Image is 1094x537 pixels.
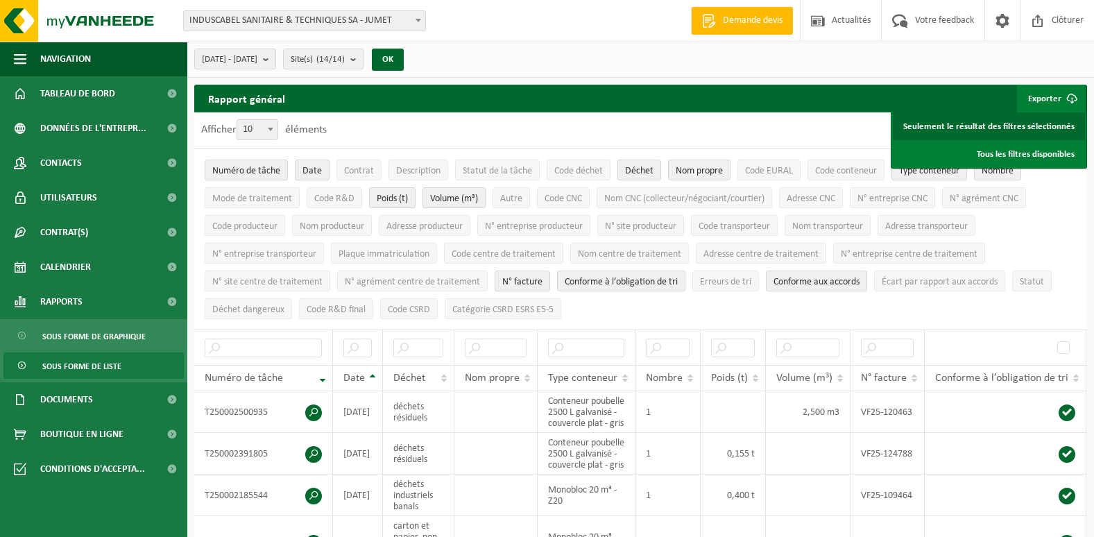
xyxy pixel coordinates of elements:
button: N° entreprise producteurN° entreprise producteur: Activate to sort [477,215,590,236]
span: Code producteur [212,221,277,232]
button: Code R&D finalCode R&amp;D final: Activate to sort [299,298,373,319]
span: N° site producteur [605,221,676,232]
span: 10 [237,119,278,140]
span: Code R&D final [307,305,366,315]
td: T250002185544 [194,475,333,516]
span: Statut de la tâche [463,166,532,176]
span: Utilisateurs [40,180,97,215]
td: VF25-109464 [851,475,925,516]
span: Écart par rapport aux accords [882,277,998,287]
a: Seulement le résultat des filtres sélectionnés [893,112,1085,140]
button: OK [372,49,404,71]
span: Type conteneur [899,166,959,176]
span: Contacts [40,146,82,180]
span: Date [302,166,322,176]
button: Écart par rapport aux accordsÉcart par rapport aux accords: Activate to sort [874,271,1005,291]
span: [DATE] - [DATE] [202,49,257,70]
a: Demande devis [691,7,793,35]
span: Déchet dangereux [212,305,284,315]
button: N° agrément centre de traitementN° agrément centre de traitement: Activate to sort [337,271,488,291]
button: N° entreprise CNCN° entreprise CNC: Activate to sort [850,187,935,208]
span: Déchet [625,166,653,176]
button: ContratContrat: Activate to sort [336,160,382,180]
button: Catégorie CSRD ESRS E5-5Catégorie CSRD ESRS E5-5: Activate to sort [445,298,561,319]
span: Conforme à l’obligation de tri [935,373,1068,384]
span: N° facture [502,277,542,287]
span: Numéro de tâche [212,166,280,176]
td: 0,155 t [701,433,766,475]
button: N° entreprise centre de traitementN° entreprise centre de traitement: Activate to sort [833,243,985,264]
td: déchets industriels banals [383,475,454,516]
td: 1 [635,391,701,433]
button: Adresse producteurAdresse producteur: Activate to sort [379,215,470,236]
h2: Rapport général [194,85,299,112]
button: Numéro de tâcheNuméro de tâche: Activate to remove sorting [205,160,288,180]
span: Nom centre de traitement [578,249,681,259]
span: Contrat [344,166,374,176]
button: Nom transporteurNom transporteur: Activate to sort [785,215,871,236]
span: Adresse producteur [386,221,463,232]
span: Boutique en ligne [40,417,123,452]
span: N° entreprise CNC [857,194,928,204]
button: Mode de traitementMode de traitement: Activate to sort [205,187,300,208]
span: Nom transporteur [792,221,863,232]
span: Déchet [393,373,425,384]
span: INDUSCABEL SANITAIRE & TECHNIQUES SA - JUMET [184,11,425,31]
span: Mode de traitement [212,194,292,204]
td: Conteneur poubelle 2500 L galvanisé - couvercle plat - gris [538,391,635,433]
button: StatutStatut: Activate to sort [1012,271,1052,291]
td: 2,500 m3 [766,391,851,433]
button: [DATE] - [DATE] [194,49,276,69]
span: Code conteneur [815,166,877,176]
span: Nom propre [676,166,723,176]
span: Site(s) [291,49,345,70]
span: Navigation [40,42,91,76]
span: Demande devis [719,14,786,28]
span: Conforme aux accords [774,277,860,287]
span: Catégorie CSRD ESRS E5-5 [452,305,554,315]
button: Statut de la tâcheStatut de la tâche: Activate to sort [455,160,540,180]
span: Autre [500,194,522,204]
span: Conditions d'accepta... [40,452,145,486]
button: N° factureN° facture: Activate to sort [495,271,550,291]
button: Code CNCCode CNC: Activate to sort [537,187,590,208]
button: Nom propreNom propre: Activate to sort [668,160,730,180]
span: Conforme à l’obligation de tri [565,277,678,287]
span: Adresse transporteur [885,221,968,232]
span: Erreurs de tri [700,277,751,287]
button: Nom producteurNom producteur: Activate to sort [292,215,372,236]
button: Code CSRDCode CSRD: Activate to sort [380,298,438,319]
button: Exporter [1017,85,1086,112]
td: Conteneur poubelle 2500 L galvanisé - couvercle plat - gris [538,433,635,475]
span: N° entreprise transporteur [212,249,316,259]
span: Données de l'entrepr... [40,111,146,146]
span: Code déchet [554,166,603,176]
td: Monobloc 20 m³ - Z20 [538,475,635,516]
span: Code CNC [545,194,582,204]
button: Code EURALCode EURAL: Activate to sort [737,160,801,180]
span: Code R&D [314,194,354,204]
td: [DATE] [333,391,383,433]
button: NombreNombre: Activate to sort [974,160,1021,180]
span: N° site centre de traitement [212,277,323,287]
span: Date [343,373,365,384]
button: AutreAutre: Activate to sort [493,187,530,208]
button: Plaque immatriculationPlaque immatriculation: Activate to sort [331,243,437,264]
button: Site(s)(14/14) [283,49,364,69]
span: Code CSRD [388,305,430,315]
button: DéchetDéchet: Activate to sort [617,160,661,180]
count: (14/14) [316,55,345,64]
td: T250002391805 [194,433,333,475]
button: Code déchetCode déchet: Activate to sort [547,160,610,180]
button: Adresse centre de traitementAdresse centre de traitement: Activate to sort [696,243,826,264]
span: Sous forme de graphique [42,323,146,350]
button: Déchet dangereux : Activate to sort [205,298,292,319]
td: déchets résiduels [383,433,454,475]
td: [DATE] [333,475,383,516]
span: Volume (m³) [776,373,832,384]
span: N° facture [861,373,907,384]
span: Description [396,166,441,176]
span: N° agrément centre de traitement [345,277,480,287]
td: [DATE] [333,433,383,475]
span: Rapports [40,284,83,319]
